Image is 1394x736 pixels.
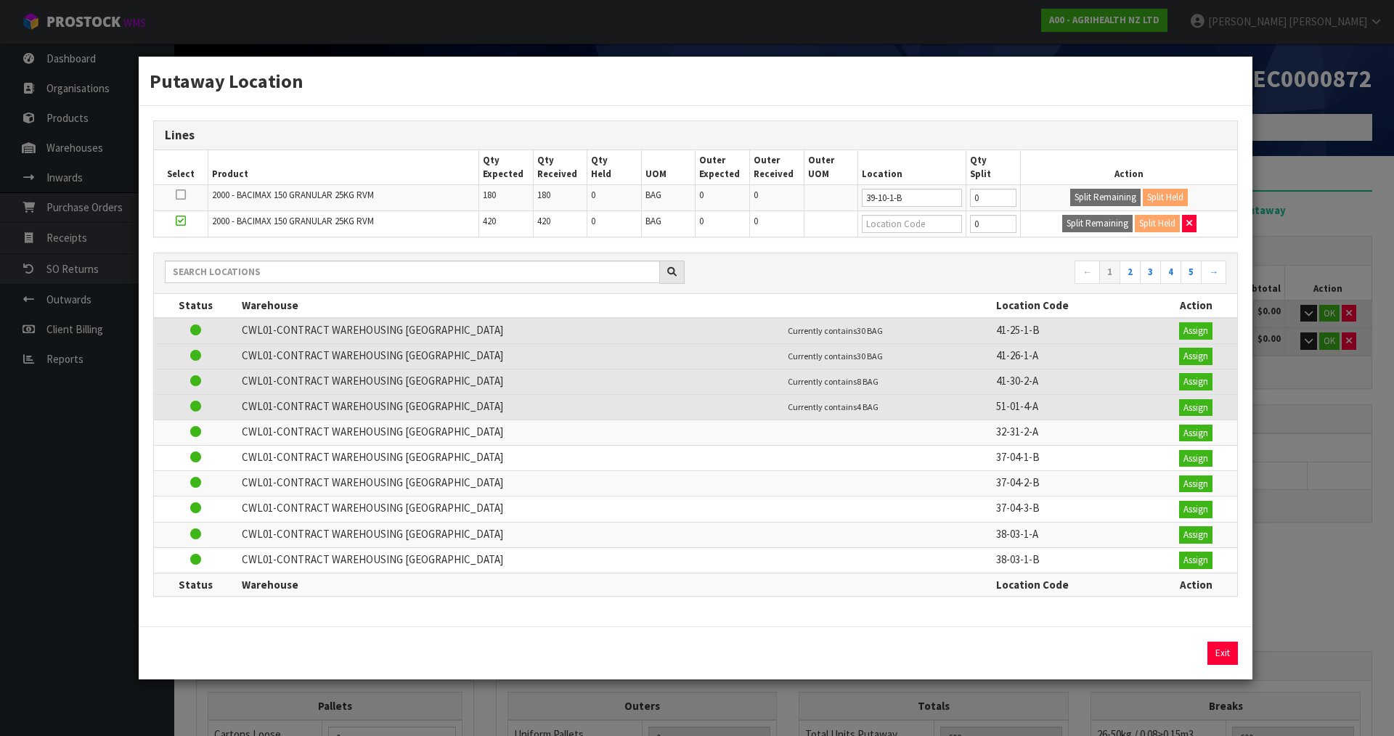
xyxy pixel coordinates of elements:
button: Assign [1179,348,1212,365]
th: Status [154,294,238,317]
th: UOM [641,150,696,184]
a: ← [1075,261,1100,284]
td: 37-04-3-B [992,496,1155,522]
a: 3 [1140,261,1161,284]
nav: Page navigation [706,261,1226,286]
a: 1 [1099,261,1120,284]
button: Assign [1179,501,1212,518]
a: 5 [1181,261,1202,284]
span: 0 [591,189,595,201]
td: 37-04-2-B [992,471,1155,496]
button: Assign [1179,399,1212,417]
span: 8 BAG [857,376,879,387]
button: Assign [1179,425,1212,442]
td: CWL01-CONTRACT WAREHOUSING [GEOGRAPHIC_DATA] [238,394,784,420]
td: 41-25-1-B [992,318,1155,344]
button: Assign [1179,373,1212,391]
span: 180 [483,189,496,201]
td: CWL01-CONTRACT WAREHOUSING [GEOGRAPHIC_DATA] [238,343,784,369]
input: Search locations [165,261,660,283]
td: 37-04-1-B [992,446,1155,471]
td: 51-01-4-A [992,394,1155,420]
span: 420 [483,215,496,227]
td: CWL01-CONTRACT WAREHOUSING [GEOGRAPHIC_DATA] [238,496,784,522]
td: CWL01-CONTRACT WAREHOUSING [GEOGRAPHIC_DATA] [238,446,784,471]
button: Assign [1179,475,1212,493]
span: 0 [699,215,704,227]
th: Action [1154,573,1237,596]
th: Qty Received [533,150,587,184]
td: 32-31-2-A [992,420,1155,446]
span: 0 [754,189,758,201]
td: 41-26-1-A [992,343,1155,369]
td: CWL01-CONTRACT WAREHOUSING [GEOGRAPHIC_DATA] [238,318,784,344]
th: Location [858,150,966,184]
span: 0 [754,215,758,227]
th: Action [1021,150,1237,184]
th: Outer Received [750,150,804,184]
span: 30 BAG [857,351,883,361]
input: Qty Putaway [970,189,1016,207]
td: CWL01-CONTRACT WAREHOUSING [GEOGRAPHIC_DATA] [238,471,784,496]
span: 30 BAG [857,325,883,336]
button: Assign [1179,552,1212,569]
button: Assign [1179,322,1212,340]
button: Exit [1207,642,1238,665]
th: Outer UOM [804,150,858,184]
span: 180 [537,189,550,201]
button: Assign [1179,526,1212,544]
h3: Putaway Location [150,68,1242,94]
span: 420 [537,215,550,227]
th: Location Code [992,573,1155,596]
td: 41-30-2-A [992,369,1155,394]
th: Select [154,150,208,184]
th: Qty Expected [479,150,534,184]
input: Qty Putaway [970,215,1016,233]
th: Warehouse [238,573,784,596]
span: 4 BAG [857,401,879,412]
button: Split Remaining [1070,189,1141,206]
td: 38-03-1-A [992,522,1155,547]
button: Assign [1179,450,1212,467]
input: Location Code [862,189,962,207]
small: Currently contains [788,376,879,387]
input: Location Code [862,215,962,233]
span: 2000 - BACIMAX 150 GRANULAR 25KG RVM [212,189,374,201]
td: CWL01-CONTRACT WAREHOUSING [GEOGRAPHIC_DATA] [238,420,784,446]
span: 0 [699,189,704,201]
th: Qty Held [587,150,642,184]
a: 2 [1120,261,1141,284]
button: Split Remaining [1062,215,1133,232]
th: Qty Split [966,150,1021,184]
th: Action [1154,294,1237,317]
a: 4 [1160,261,1181,284]
button: Split Held [1135,215,1180,232]
span: 2000 - BACIMAX 150 GRANULAR 25KG RVM [212,215,374,227]
th: Location Code [992,294,1155,317]
td: CWL01-CONTRACT WAREHOUSING [GEOGRAPHIC_DATA] [238,547,784,573]
th: Status [154,573,238,596]
td: CWL01-CONTRACT WAREHOUSING [GEOGRAPHIC_DATA] [238,522,784,547]
th: Warehouse [238,294,784,317]
button: Split Held [1143,189,1188,206]
span: BAG [645,215,661,227]
small: Currently contains [788,325,883,336]
td: CWL01-CONTRACT WAREHOUSING [GEOGRAPHIC_DATA] [238,369,784,394]
h3: Lines [165,128,1226,142]
td: 38-03-1-B [992,547,1155,573]
small: Currently contains [788,401,879,412]
a: → [1201,261,1226,284]
span: 0 [591,215,595,227]
th: Outer Expected [696,150,750,184]
small: Currently contains [788,351,883,361]
span: BAG [645,189,661,201]
th: Product [208,150,479,184]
